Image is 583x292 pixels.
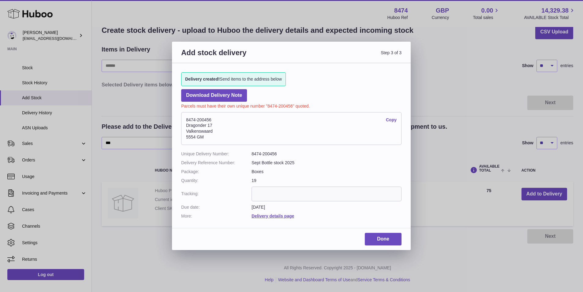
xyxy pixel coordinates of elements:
[185,76,282,82] span: Send items to the address below
[386,117,397,123] a: Copy
[181,178,252,184] dt: Quantity:
[181,112,402,145] address: 8474-200456 Dragonder 17 Valkenswaard 5554 GM
[181,204,252,210] dt: Due date:
[181,89,247,102] a: Download Delivery Note
[181,102,402,109] p: Parcels must have their own unique number "8474-200456" quoted.
[252,178,402,184] dd: 19
[181,187,252,201] dt: Tracking:
[181,48,291,65] h3: Add stock delivery
[181,213,252,219] dt: More:
[181,169,252,175] dt: Package:
[252,160,402,166] dd: Sept Bottle stock 2025
[185,77,220,82] strong: Delivery created!
[252,204,402,210] dd: [DATE]
[365,233,402,245] a: Done
[291,48,402,65] span: Step 3 of 3
[181,151,252,157] dt: Unique Delivery Number:
[252,151,402,157] dd: 8474-200456
[252,169,402,175] dd: Boxes
[181,160,252,166] dt: Delivery Reference Number:
[252,214,294,218] a: Delivery details page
